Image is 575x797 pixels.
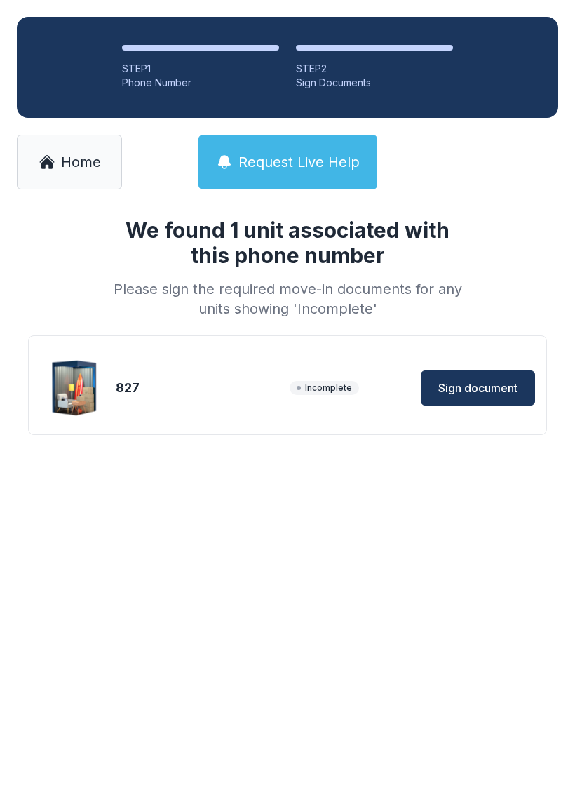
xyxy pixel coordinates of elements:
span: Home [61,152,101,172]
div: Sign Documents [296,76,453,90]
span: Incomplete [290,381,359,395]
h1: We found 1 unit associated with this phone number [108,217,467,268]
span: Sign document [438,380,517,396]
div: 827 [116,378,284,398]
div: STEP 1 [122,62,279,76]
span: Request Live Help [238,152,360,172]
div: Phone Number [122,76,279,90]
div: STEP 2 [296,62,453,76]
div: Please sign the required move-in documents for any units showing 'Incomplete' [108,279,467,319]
